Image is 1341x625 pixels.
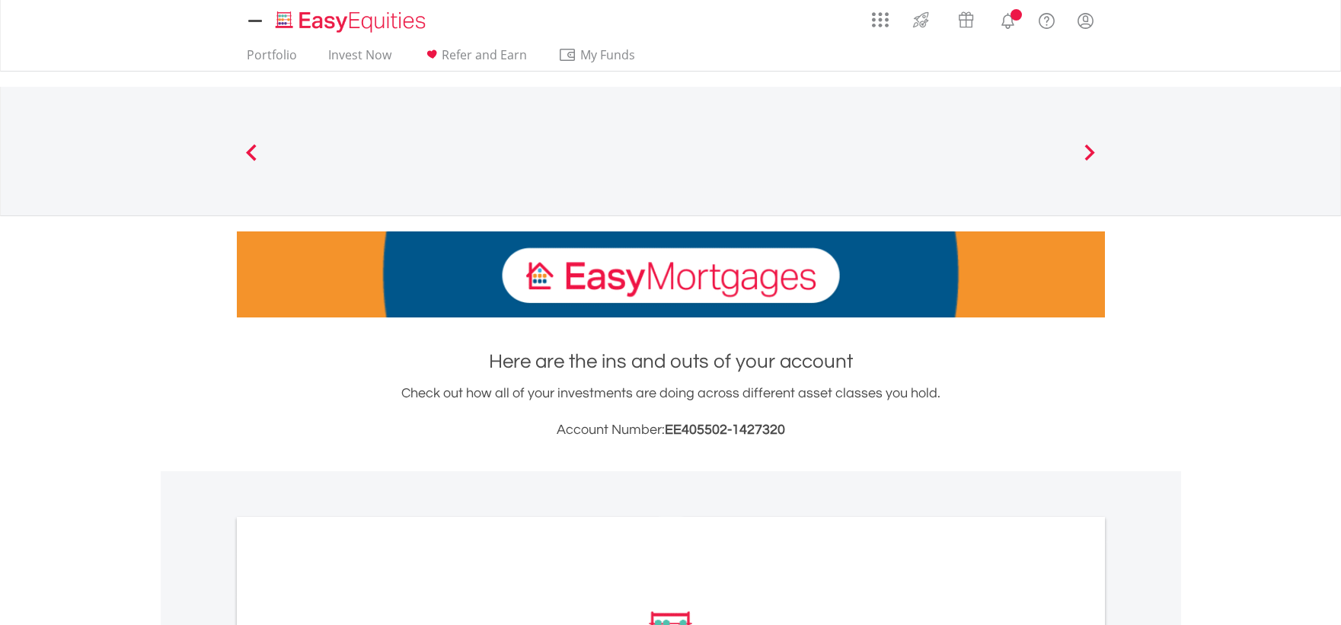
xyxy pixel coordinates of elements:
a: FAQ's and Support [1027,4,1066,34]
a: Portfolio [241,47,303,71]
img: thrive-v2.svg [908,8,934,32]
span: Refer and Earn [442,46,527,63]
a: Invest Now [322,47,398,71]
img: vouchers-v2.svg [953,8,979,32]
span: EE405502-1427320 [665,423,785,437]
h3: Account Number: [237,419,1105,441]
a: AppsGrid [862,4,899,28]
div: Check out how all of your investments are doing across different asset classes you hold. [237,383,1105,441]
a: My Profile [1066,4,1105,37]
a: Vouchers [943,4,988,32]
a: Notifications [988,4,1027,34]
a: Refer and Earn [417,47,533,71]
img: EasyEquities_Logo.png [273,9,432,34]
a: Home page [270,4,432,34]
img: EasyMortage Promotion Banner [237,231,1105,317]
h1: Here are the ins and outs of your account [237,348,1105,375]
span: My Funds [558,45,658,65]
img: grid-menu-icon.svg [872,11,889,28]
